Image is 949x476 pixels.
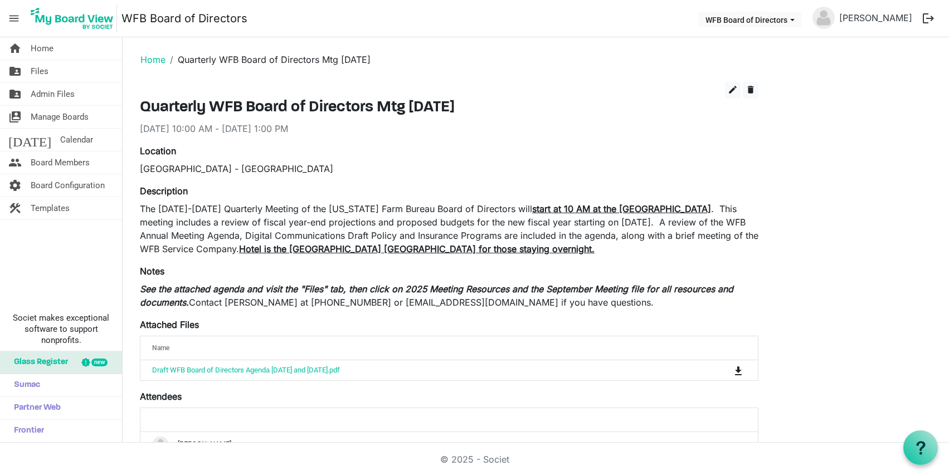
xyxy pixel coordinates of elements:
div: new [91,359,108,366]
span: construction [8,197,22,219]
button: Download [731,362,746,378]
td: Draft WFB Board of Directors Agenda 9-18 and 9-19-2025.pdf is template cell column header Name [140,360,688,380]
a: Draft WFB Board of Directors Agenda [DATE] and [DATE].pdf [152,366,340,374]
p: The [DATE]-[DATE] Quarterly Meeting of the [US_STATE] Farm Bureau Board of Directors will . This ... [140,202,758,256]
td: ?Anne Lawrence is template cell column header [140,432,758,458]
div: [PERSON_NAME] [152,436,746,453]
span: edit [728,85,738,95]
span: Glass Register [8,351,68,374]
label: Attendees [140,390,182,403]
span: home [8,37,22,60]
span: Societ makes exceptional software to support nonprofits. [5,312,117,346]
label: Location [140,144,176,158]
img: no-profile-picture.svg [812,7,835,29]
span: Name [152,344,169,352]
span: Templates [31,197,70,219]
div: [DATE] 10:00 AM - [DATE] 1:00 PM [140,122,758,135]
span: Partner Web [8,397,61,419]
span: delete [746,85,756,95]
a: WFB Board of Directors [121,7,247,30]
img: no-profile-picture.svg [152,436,169,453]
button: delete [743,82,758,99]
button: logout [917,7,940,30]
span: Calendar [60,129,93,151]
a: [PERSON_NAME] [835,7,917,29]
span: Board Members [31,151,90,174]
span: folder_shared [8,83,22,105]
td: is Command column column header [688,360,758,380]
span: Board Configuration [31,174,105,197]
em: See the attached agenda and visit the "Files" tab, then click on 2025 Meeting Resources and the S... [140,283,733,308]
p: Contact [PERSON_NAME] at [PHONE_NUMBER] or [EMAIL_ADDRESS][DOMAIN_NAME] if you have questions. [140,282,758,309]
img: My Board View Logo [27,4,117,32]
span: switch_account [8,106,22,128]
button: edit [725,82,741,99]
span: Manage Boards [31,106,89,128]
span: folder_shared [8,60,22,82]
span: start at 10 AM at the [GEOGRAPHIC_DATA] [532,203,711,214]
li: Quarterly WFB Board of Directors Mtg [DATE] [166,53,371,66]
span: [DATE] [8,129,51,151]
span: people [8,151,22,174]
a: My Board View Logo [27,4,121,32]
h3: Quarterly WFB Board of Directors Mtg [DATE] [140,99,758,117]
a: © 2025 - Societ [440,454,509,465]
span: Files [31,60,48,82]
label: Description [140,184,188,198]
span: Frontier [8,420,44,442]
span: Admin Files [31,83,75,105]
span: settings [8,174,22,197]
button: WFB Board of Directors dropdownbutton [698,12,802,27]
span: Home [31,37,53,60]
span: Sumac [8,374,40,396]
span: Hotel is the [GEOGRAPHIC_DATA] [GEOGRAPHIC_DATA] for those staying overnight. [239,243,595,254]
span: menu [3,8,25,29]
label: Attached Files [140,318,199,331]
a: Home [140,54,166,65]
div: [GEOGRAPHIC_DATA] - [GEOGRAPHIC_DATA] [140,162,758,175]
label: Notes [140,264,164,278]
